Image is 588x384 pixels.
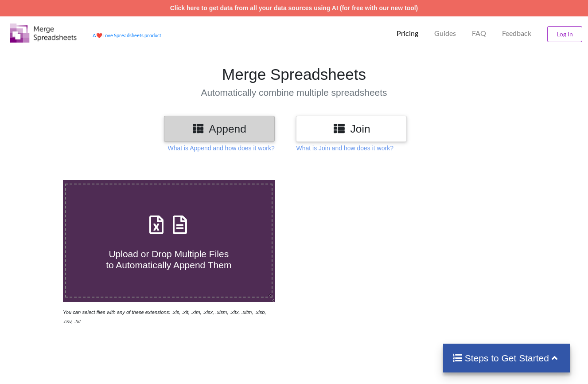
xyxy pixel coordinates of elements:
span: Upload or Drop Multiple Files to Automatically Append Them [106,249,231,270]
h4: Steps to Get Started [452,353,561,364]
p: FAQ [472,29,486,38]
p: Pricing [397,29,418,38]
span: Feedback [502,30,531,37]
a: Click here to get data from all your data sources using AI (for free with our new tool) [170,4,418,12]
p: What is Join and how does it work? [296,144,393,153]
span: heart [96,32,102,38]
p: What is Append and how does it work? [167,144,274,153]
h3: Join [303,122,400,135]
button: Log In [547,26,582,42]
i: You can select files with any of these extensions: .xls, .xlt, .xlm, .xlsx, .xlsm, .xltx, .xltm, ... [63,310,266,324]
h3: Append [171,122,268,135]
img: Logo.png [10,24,77,43]
a: AheartLove Spreadsheets product [93,32,161,38]
p: Guides [434,29,456,38]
